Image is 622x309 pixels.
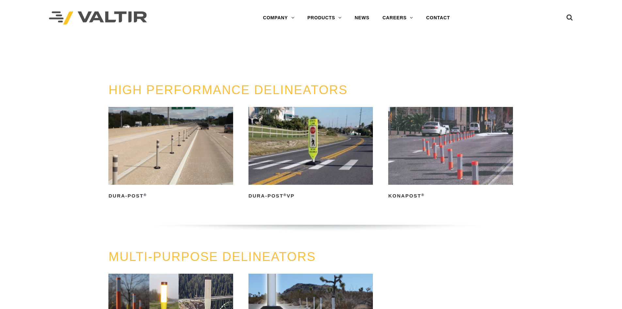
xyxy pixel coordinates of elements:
a: PRODUCTS [301,11,348,25]
a: COMPANY [256,11,301,25]
a: CAREERS [376,11,420,25]
h2: Dura-Post VP [248,191,373,201]
a: Dura-Post®VP [248,107,373,201]
a: Dura-Post® [108,107,233,201]
a: CONTACT [420,11,456,25]
sup: ® [421,193,424,197]
img: Valtir [49,11,147,25]
h2: KonaPost [388,191,513,201]
sup: ® [283,193,287,197]
h2: Dura-Post [108,191,233,201]
a: MULTI-PURPOSE DELINEATORS [108,250,316,264]
a: KonaPost® [388,107,513,201]
a: NEWS [348,11,376,25]
sup: ® [144,193,147,197]
a: HIGH PERFORMANCE DELINEATORS [108,83,347,97]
